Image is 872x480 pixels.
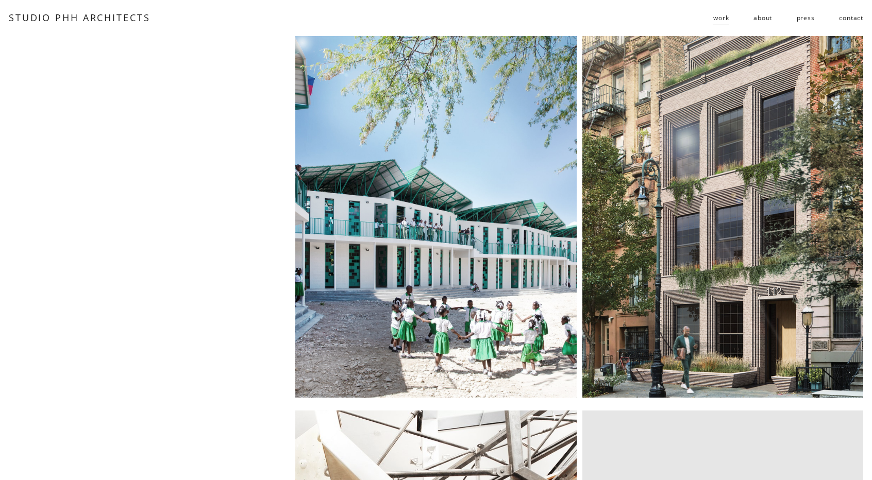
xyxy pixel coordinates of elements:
[713,10,729,26] a: folder dropdown
[839,10,863,26] a: contact
[713,10,729,26] span: work
[9,11,150,24] a: STUDIO PHH ARCHITECTS
[797,10,815,26] a: press
[753,10,772,26] a: about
